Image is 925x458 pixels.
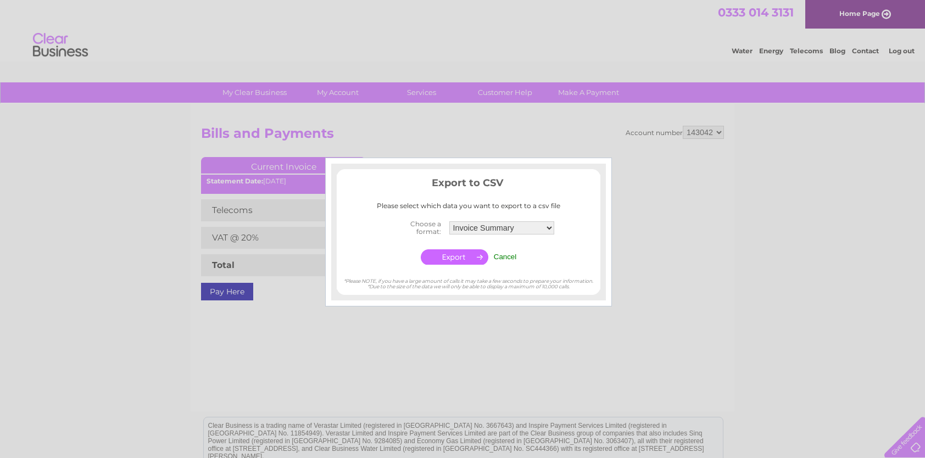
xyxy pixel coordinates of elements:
[32,29,88,62] img: logo.png
[337,202,600,210] div: Please select which data you want to export to a csv file
[889,47,915,55] a: Log out
[337,267,600,290] div: *Please NOTE, if you have a large amount of calls it may take a few seconds to prepare your infor...
[204,6,723,53] div: Clear Business is a trading name of Verastar Limited (registered in [GEOGRAPHIC_DATA] No. 3667643...
[852,47,879,55] a: Contact
[494,253,517,261] input: Cancel
[337,175,600,194] h3: Export to CSV
[381,217,447,239] th: Choose a format:
[829,47,845,55] a: Blog
[732,47,753,55] a: Water
[718,5,794,19] a: 0333 014 3131
[759,47,783,55] a: Energy
[790,47,823,55] a: Telecoms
